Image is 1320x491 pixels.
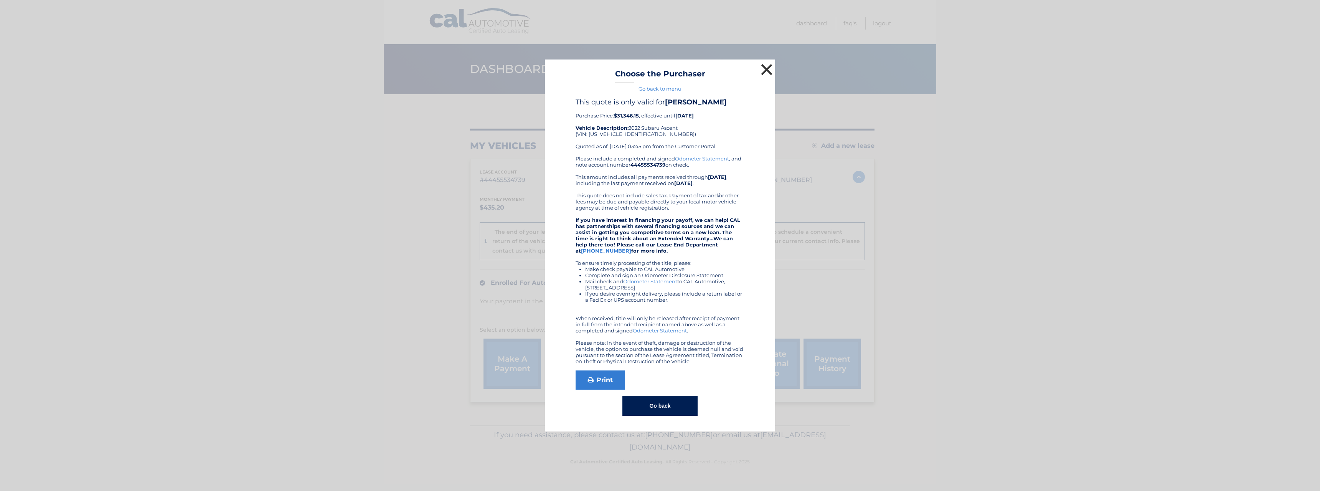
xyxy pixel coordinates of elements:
strong: Vehicle Description: [576,125,629,131]
li: Make check payable to CAL Automotive [585,266,744,272]
b: [PERSON_NAME] [665,98,727,106]
b: $31,346.15 [614,112,639,119]
button: Go back [622,396,697,416]
b: [DATE] [674,180,693,186]
a: Odometer Statement [623,278,677,284]
div: Please include a completed and signed , and note account number on check. This amount includes al... [576,155,744,364]
h4: This quote is only valid for [576,98,744,106]
button: × [759,62,774,77]
a: Print [576,370,625,390]
a: Go back to menu [639,86,681,92]
li: If you desire overnight delivery, please include a return label or a Fed Ex or UPS account number. [585,291,744,303]
a: Odometer Statement [675,155,729,162]
div: Purchase Price: , effective until 2022 Subaru Ascent (VIN: [US_VEHICLE_IDENTIFICATION_NUMBER]) Qu... [576,98,744,155]
li: Mail check and to CAL Automotive, [STREET_ADDRESS] [585,278,744,291]
li: Complete and sign an Odometer Disclosure Statement [585,272,744,278]
a: [PHONE_NUMBER] [581,248,631,254]
h3: Choose the Purchaser [615,69,705,83]
strong: If you have interest in financing your payoff, we can help! CAL has partnerships with several fin... [576,217,740,254]
b: [DATE] [708,174,726,180]
a: Odometer Statement [633,327,687,334]
b: 44455534739 [630,162,665,168]
b: [DATE] [675,112,694,119]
